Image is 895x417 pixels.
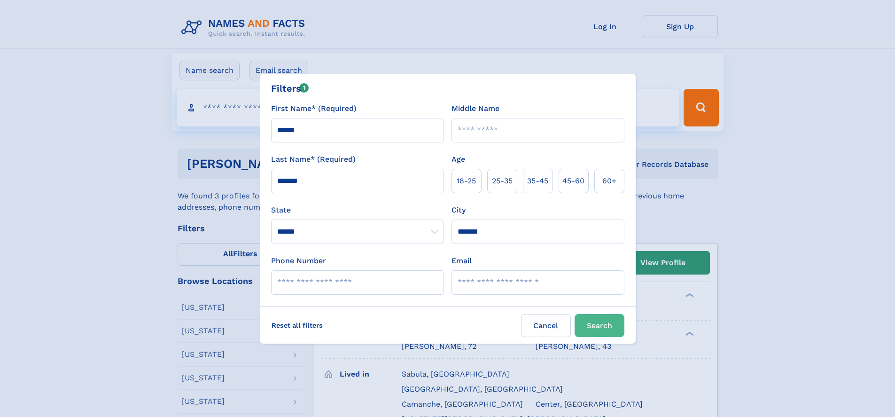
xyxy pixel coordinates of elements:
label: Reset all filters [265,314,329,337]
label: First Name* (Required) [271,103,357,114]
label: Last Name* (Required) [271,154,356,165]
label: Cancel [521,314,571,337]
label: Email [451,255,472,267]
label: Age [451,154,465,165]
span: 25‑35 [492,175,513,187]
label: City [451,205,466,216]
label: Middle Name [451,103,499,114]
span: 18‑25 [457,175,476,187]
label: Phone Number [271,255,326,267]
button: Search [575,314,624,337]
span: 45‑60 [562,175,584,187]
div: Filters [271,81,309,95]
label: State [271,205,444,216]
span: 35‑45 [527,175,548,187]
span: 60+ [602,175,616,187]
